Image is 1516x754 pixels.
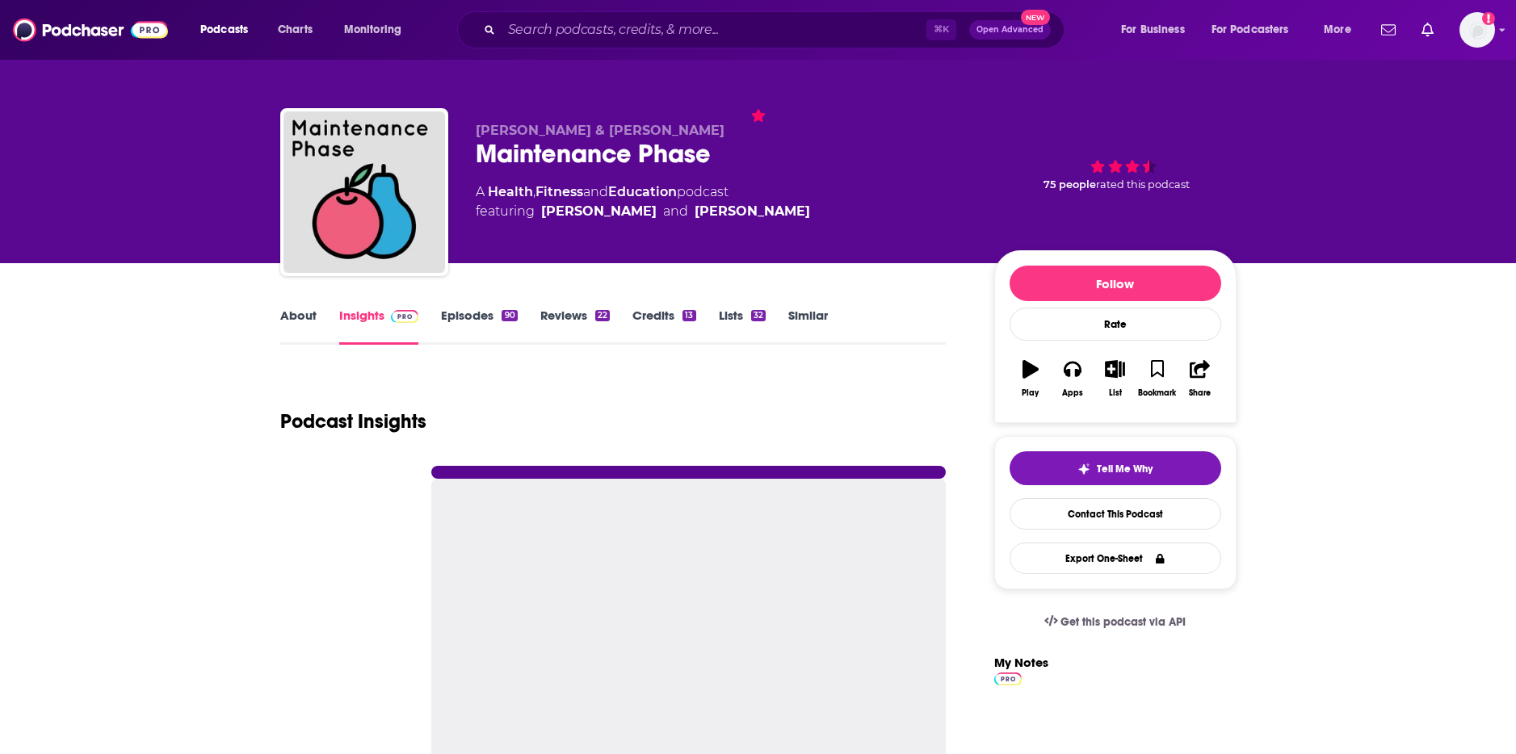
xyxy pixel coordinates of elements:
[1094,350,1136,408] button: List
[1415,16,1440,44] a: Show notifications dropdown
[541,202,657,221] a: [PERSON_NAME]
[994,123,1237,223] div: 75 peoplerated this podcast
[1212,19,1289,41] span: For Podcasters
[1062,388,1083,398] div: Apps
[502,17,926,43] input: Search podcasts, credits, & more...
[1010,451,1221,485] button: tell me why sparkleTell Me Why
[13,15,168,45] img: Podchaser - Follow, Share and Rate Podcasts
[339,308,419,345] a: InsightsPodchaser Pro
[1052,350,1094,408] button: Apps
[994,655,1048,683] label: My Notes
[1312,17,1371,43] button: open menu
[788,308,828,345] a: Similar
[1459,12,1495,48] img: User Profile
[280,409,426,434] h1: Podcast Insights
[280,308,317,345] a: About
[278,19,313,41] span: Charts
[719,308,766,345] a: Lists32
[1121,19,1185,41] span: For Business
[1097,463,1153,475] span: Tell Me Why
[540,308,610,345] a: Reviews22
[1201,17,1312,43] button: open menu
[472,11,1080,48] div: Search podcasts, credits, & more...
[682,310,695,321] div: 13
[344,19,401,41] span: Monitoring
[1044,178,1096,191] span: 75 people
[283,111,445,273] img: Maintenance Phase
[533,184,535,199] span: ,
[476,123,724,138] span: [PERSON_NAME] & [PERSON_NAME]
[1022,388,1039,398] div: Play
[200,19,248,41] span: Podcasts
[595,310,610,321] div: 22
[1189,388,1211,398] div: Share
[1459,12,1495,48] span: Logged in as acceleratechange
[1459,12,1495,48] button: Show profile menu
[695,202,810,221] a: [PERSON_NAME]
[189,17,269,43] button: open menu
[663,202,688,221] span: and
[976,26,1044,34] span: Open Advanced
[1031,602,1199,642] a: Get this podcast via API
[476,182,810,221] div: A podcast
[1010,308,1221,341] div: Rate
[502,310,517,321] div: 90
[1010,498,1221,530] a: Contact This Podcast
[1077,463,1090,475] img: tell me why sparkle
[583,184,608,199] span: and
[1138,388,1176,398] div: Bookmark
[1010,350,1052,408] button: Play
[1178,350,1220,408] button: Share
[994,670,1023,685] a: Pro website
[632,308,695,345] a: Credits13
[1010,542,1221,574] button: Export One-Sheet
[608,184,677,199] a: Education
[994,672,1023,685] img: Podchaser Pro
[1110,17,1205,43] button: open menu
[333,17,422,43] button: open menu
[476,202,810,221] span: featuring
[441,308,517,345] a: Episodes90
[488,184,533,199] a: Health
[751,310,766,321] div: 32
[1010,266,1221,301] button: Follow
[1482,12,1495,25] svg: Add a profile image
[1060,615,1186,629] span: Get this podcast via API
[926,19,956,40] span: ⌘ K
[1375,16,1402,44] a: Show notifications dropdown
[1136,350,1178,408] button: Bookmark
[267,17,322,43] a: Charts
[1096,178,1190,191] span: rated this podcast
[391,310,419,323] img: Podchaser Pro
[1324,19,1351,41] span: More
[969,20,1051,40] button: Open AdvancedNew
[1021,10,1050,25] span: New
[1109,388,1122,398] div: List
[535,184,583,199] a: Fitness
